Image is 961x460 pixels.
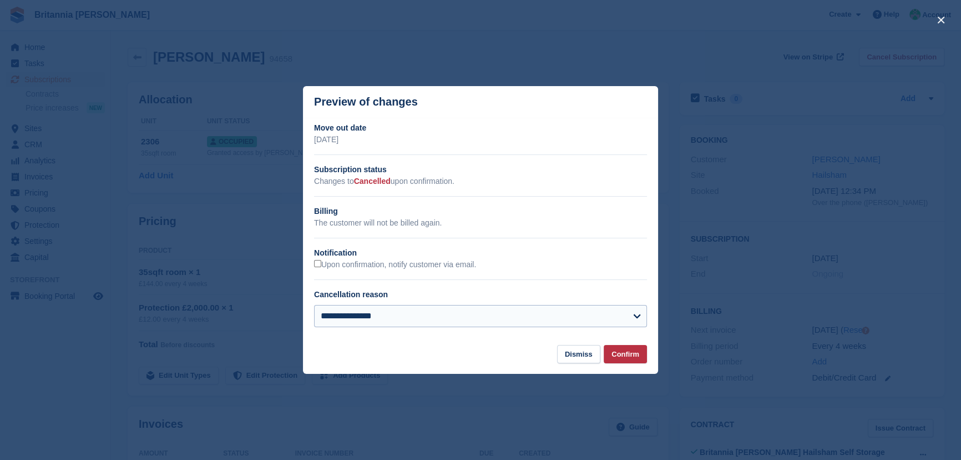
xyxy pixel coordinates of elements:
[314,206,647,217] h2: Billing
[314,134,647,146] p: [DATE]
[314,176,647,187] p: Changes to upon confirmation.
[314,260,321,267] input: Upon confirmation, notify customer via email.
[314,247,647,259] h2: Notification
[314,122,647,134] h2: Move out date
[314,290,388,299] label: Cancellation reason
[354,177,391,186] span: Cancelled
[557,345,600,363] button: Dismiss
[932,11,950,29] button: close
[314,164,647,176] h2: Subscription status
[604,345,647,363] button: Confirm
[314,260,476,270] label: Upon confirmation, notify customer via email.
[314,217,647,229] p: The customer will not be billed again.
[314,96,418,108] p: Preview of changes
